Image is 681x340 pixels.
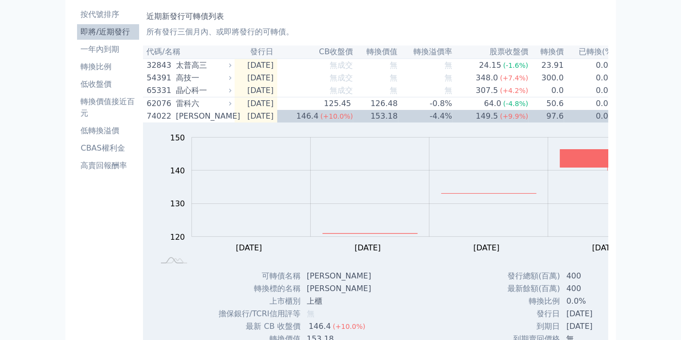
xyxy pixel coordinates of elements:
span: (+7.4%) [500,74,528,82]
div: 74022 [147,110,174,122]
th: 已轉換(%) [564,46,616,59]
tspan: [DATE] [355,243,381,252]
div: 24.15 [477,60,503,71]
div: 146.4 [294,110,320,122]
td: 上櫃 [301,295,379,308]
span: 無 [390,61,398,70]
li: 即將/近期發行 [77,26,139,38]
a: 低收盤價 [77,77,139,92]
td: 0.0% [564,72,616,84]
a: CBAS權利金 [77,140,139,156]
tspan: [DATE] [236,243,262,252]
th: 代碼/名稱 [143,46,235,59]
span: 無 [444,86,452,95]
th: 股票收盤價 [453,46,529,59]
td: 上市櫃別 [207,295,301,308]
td: 300.0 [529,72,564,84]
div: 146.4 [307,321,333,332]
span: 無成交 [330,73,353,82]
td: 最新 CB 收盤價 [207,320,301,333]
span: 無 [444,73,452,82]
td: 23.91 [529,59,564,72]
div: 64.0 [482,98,504,109]
td: 400 [561,282,634,295]
td: 50.6 [529,97,564,110]
tspan: 120 [170,232,185,242]
li: 低收盤價 [77,78,139,90]
li: 低轉換溢價 [77,125,139,137]
td: -0.8% [398,97,453,110]
g: Series [323,150,655,234]
tspan: [DATE] [592,243,618,252]
a: 按代號排序 [77,7,139,22]
h1: 近期新發行可轉債列表 [147,11,604,22]
span: (-4.8%) [503,100,528,108]
tspan: 130 [170,200,185,209]
tspan: 140 [170,166,185,175]
a: 一年內到期 [77,42,139,57]
span: (+4.2%) [500,87,528,94]
td: [PERSON_NAME] [301,270,379,282]
tspan: [DATE] [474,243,500,252]
td: 0.0% [564,84,616,97]
td: [DATE] [235,72,278,84]
div: [PERSON_NAME] [176,110,229,122]
td: 0.0% [564,59,616,72]
a: 低轉換溢價 [77,123,139,139]
div: 54391 [147,72,174,84]
span: 無成交 [330,86,353,95]
a: 高賣回報酬率 [77,158,139,173]
div: 太普高三 [176,60,229,71]
td: [DATE] [235,84,278,97]
div: 62076 [147,98,174,109]
td: 發行日 [498,308,561,320]
span: (-1.6%) [503,62,528,69]
th: 轉換價 [529,46,564,59]
th: CB收盤價 [277,46,353,59]
td: 0.0% [564,110,616,123]
p: 所有發行三個月內、或即將發行的可轉債。 [147,26,604,38]
div: 149.5 [474,110,500,122]
tspan: 150 [170,133,185,142]
td: 400 [561,270,634,282]
td: -4.4% [398,110,453,123]
li: 按代號排序 [77,9,139,20]
th: 轉換溢價率 [398,46,453,59]
li: 高賣回報酬率 [77,160,139,171]
td: [PERSON_NAME] [301,282,379,295]
span: 無 [390,86,398,95]
td: [DATE] [561,308,634,320]
td: 153.18 [353,110,398,123]
a: 轉換價值接近百元 [77,94,139,121]
div: 125.45 [322,98,353,109]
td: 126.48 [353,97,398,110]
td: 0.0% [564,97,616,110]
td: [DATE] [235,110,278,123]
span: (+10.0%) [320,112,353,120]
div: 65331 [147,85,174,96]
li: 轉換價值接近百元 [77,96,139,119]
td: [DATE] [235,97,278,110]
div: 348.0 [474,72,500,84]
td: 到期日 [498,320,561,333]
td: 可轉債名稱 [207,270,301,282]
th: 轉換價值 [353,46,398,59]
td: 97.6 [529,110,564,123]
li: 轉換比例 [77,61,139,73]
td: [DATE] [561,320,634,333]
a: 轉換比例 [77,59,139,75]
td: 轉換比例 [498,295,561,308]
span: (+9.9%) [500,112,528,120]
div: 32843 [147,60,174,71]
li: CBAS權利金 [77,142,139,154]
span: 無成交 [330,61,353,70]
div: 晶心科一 [176,85,229,96]
div: 高技一 [176,72,229,84]
a: 即將/近期發行 [77,24,139,40]
td: 發行總額(百萬) [498,270,561,282]
div: 雷科六 [176,98,229,109]
span: 無 [390,73,398,82]
span: 無 [307,309,315,318]
span: 無 [444,61,452,70]
th: 發行日 [235,46,278,59]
